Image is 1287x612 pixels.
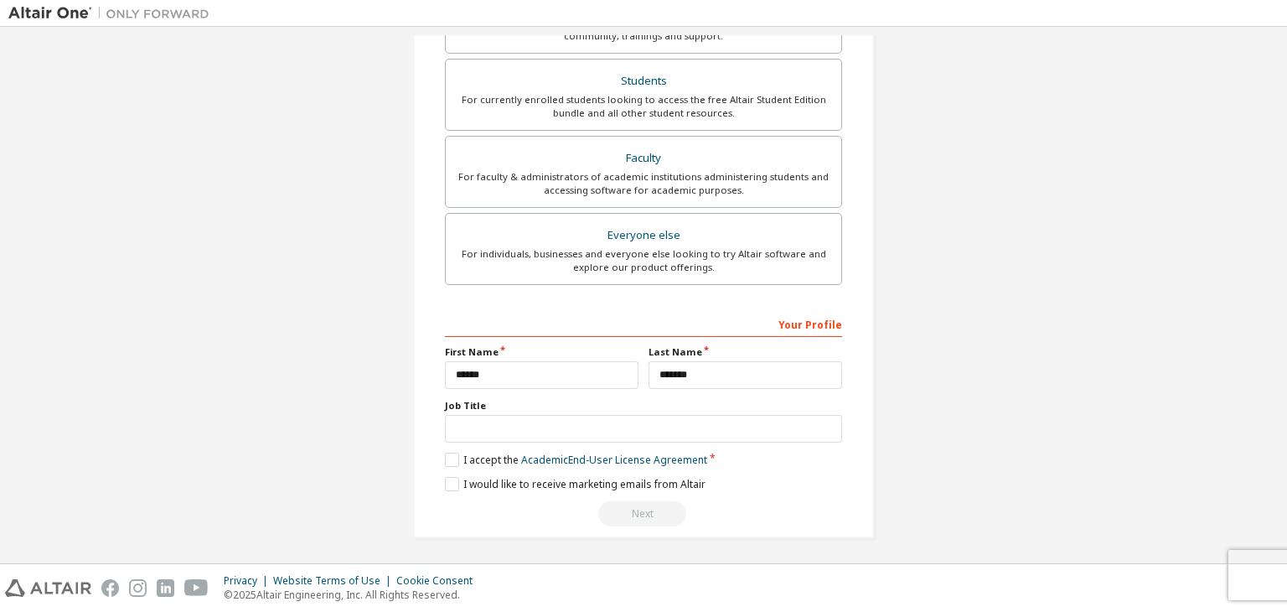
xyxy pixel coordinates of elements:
[445,345,638,359] label: First Name
[224,588,483,602] p: © 2025 Altair Engineering, Inc. All Rights Reserved.
[521,453,707,467] a: Academic End-User License Agreement
[224,574,273,588] div: Privacy
[456,70,831,93] div: Students
[445,501,842,526] div: Read and acccept EULA to continue
[649,345,842,359] label: Last Name
[445,453,707,467] label: I accept the
[456,93,831,120] div: For currently enrolled students looking to access the free Altair Student Edition bundle and all ...
[129,579,147,597] img: instagram.svg
[8,5,218,22] img: Altair One
[456,247,831,274] div: For individuals, businesses and everyone else looking to try Altair software and explore our prod...
[101,579,119,597] img: facebook.svg
[157,579,174,597] img: linkedin.svg
[445,399,842,412] label: Job Title
[273,574,396,588] div: Website Terms of Use
[5,579,91,597] img: altair_logo.svg
[445,477,706,491] label: I would like to receive marketing emails from Altair
[445,310,842,337] div: Your Profile
[456,147,831,170] div: Faculty
[184,579,209,597] img: youtube.svg
[456,224,831,247] div: Everyone else
[396,574,483,588] div: Cookie Consent
[456,170,831,197] div: For faculty & administrators of academic institutions administering students and accessing softwa...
